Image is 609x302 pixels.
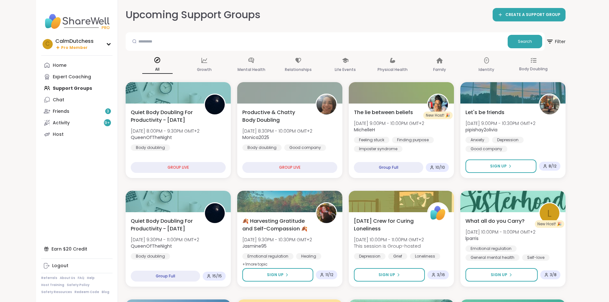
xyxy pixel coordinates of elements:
[392,137,434,143] div: Finding purpose
[61,45,88,50] span: Pro Member
[242,109,308,124] span: Productive & Chatty Body Doubling
[41,117,113,128] a: Activity9+
[354,162,423,173] div: Group Full
[78,276,84,280] a: FAQ
[87,276,95,280] a: Help
[41,105,113,117] a: Friends3
[53,62,66,69] div: Home
[435,165,445,170] span: 10 / 10
[379,272,395,278] span: Sign Up
[296,253,321,259] div: Healing
[41,290,72,294] a: Safety Resources
[465,254,519,261] div: General mental health
[505,12,560,18] span: CREATE A SUPPORT GROUP
[142,66,173,74] p: All
[433,66,446,74] p: Family
[131,271,200,282] div: Group Full
[354,127,375,133] b: MichelleH
[212,274,222,279] span: 15 / 15
[546,34,566,49] span: Filter
[549,164,557,169] span: 8 / 12
[284,144,326,151] div: Good company
[535,220,564,228] div: New Host! 🎉
[354,253,386,259] div: Depression
[74,290,99,294] a: Redeem Code
[41,260,113,272] a: Logout
[242,253,293,259] div: Emotional regulation
[465,109,504,116] span: Let's be friends
[540,95,559,114] img: pipishay2olivia
[316,203,336,223] img: Jasmine95
[388,253,407,259] div: Grief
[126,8,261,22] h2: Upcoming Support Groups
[465,159,536,173] button: Sign Up
[53,120,70,126] div: Activity
[52,263,68,269] div: Logout
[354,268,425,282] button: Sign Up
[428,203,448,223] img: ShareWell
[53,131,64,138] div: Host
[354,217,420,233] span: [DATE] Crew for Curing Loneliness
[45,40,50,48] span: C
[465,229,535,235] span: [DATE] 10:00PM - 11:00PM GMT+2
[354,236,424,243] span: [DATE] 10:00PM - 11:00PM GMT+2
[131,243,172,249] b: QueenOfTheNight
[41,243,113,255] div: Earn $20 Credit
[423,112,453,119] div: New Host! 🎉
[107,109,109,114] span: 3
[465,120,535,127] span: [DATE] 9:00PM - 10:30PM GMT+2
[335,66,356,74] p: Life Events
[131,144,170,151] div: Body doubling
[53,108,69,115] div: Friends
[41,10,113,33] img: ShareWell Nav Logo
[242,236,312,243] span: [DATE] 9:30PM - 10:30PM GMT+2
[522,254,550,261] div: Self-love
[197,66,212,74] p: Growth
[325,272,333,277] span: 11 / 12
[354,137,389,143] div: Feeling stuck
[238,66,265,74] p: Mental Health
[465,268,538,282] button: Sign Up
[102,290,109,294] a: Blog
[242,144,282,151] div: Body doubling
[205,203,225,223] img: QueenOfTheNight
[41,59,113,71] a: Home
[518,39,532,44] span: Search
[242,268,313,282] button: Sign Up
[465,217,525,225] span: What all do you Carry?
[550,272,557,277] span: 3 / 8
[519,65,548,73] p: Body Doubling
[53,74,91,80] div: Expert Coaching
[242,134,269,141] b: Monica2025
[242,217,308,233] span: 🍂 Harvesting Gratitude and Self-Compassion 🍂
[41,276,57,280] a: Referrals
[378,66,408,74] p: Physical Health
[131,109,197,124] span: Quiet Body Doubling For Productivity - [DATE]
[508,35,542,48] button: Search
[465,127,497,133] b: pipishay2olivia
[242,162,337,173] div: GROUP LIVE
[131,236,199,243] span: [DATE] 9:30PM - 11:00PM GMT+2
[354,109,413,116] span: The lie between beliefs
[316,95,336,114] img: Monica2025
[465,146,507,152] div: Good company
[492,137,524,143] div: Depression
[267,272,284,278] span: Sign Up
[410,253,440,259] div: Loneliness
[354,243,424,249] span: This session is Group-hosted
[242,128,312,134] span: [DATE] 8:30PM - 10:00PM GMT+2
[285,66,312,74] p: Relationships
[41,283,64,287] a: Host Training
[354,146,402,152] div: Imposter syndrome
[131,217,197,233] span: Quiet Body Doubling For Productivity - [DATE]
[60,276,75,280] a: About Us
[205,95,225,114] img: QueenOfTheNight
[479,66,494,74] p: Identity
[131,162,226,173] div: GROUP LIVE
[41,71,113,82] a: Expert Coaching
[465,137,489,143] div: Anxiety
[131,128,199,134] span: [DATE] 8:00PM - 9:30PM GMT+2
[547,206,551,221] span: l
[131,253,170,259] div: Body doubling
[491,272,507,278] span: Sign Up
